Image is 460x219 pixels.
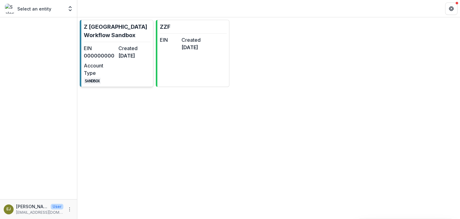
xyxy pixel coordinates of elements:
[445,2,458,15] button: Get Help
[118,45,151,52] dt: Created
[80,20,153,87] a: Z [GEOGRAPHIC_DATA] Workflow SandboxEIN000000000Created[DATE]Account TypeSANDBOX
[160,36,179,44] dt: EIN
[6,207,11,211] div: Emelie Jutblad
[16,203,48,210] p: [PERSON_NAME]
[17,6,51,12] p: Select an entity
[66,206,73,213] button: More
[84,45,116,52] dt: EIN
[181,44,201,51] dd: [DATE]
[66,2,75,15] button: Open entity switcher
[84,62,116,77] dt: Account Type
[5,4,15,14] img: Select an entity
[51,204,63,209] p: User
[156,20,229,87] a: ZZFEINCreated[DATE]
[84,78,101,84] code: SANDBOX
[118,52,151,59] dd: [DATE]
[181,36,201,44] dt: Created
[160,23,170,31] p: ZZF
[16,210,63,215] p: [EMAIL_ADDRESS][DOMAIN_NAME]
[84,23,151,39] p: Z [GEOGRAPHIC_DATA] Workflow Sandbox
[84,52,116,59] dd: 000000000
